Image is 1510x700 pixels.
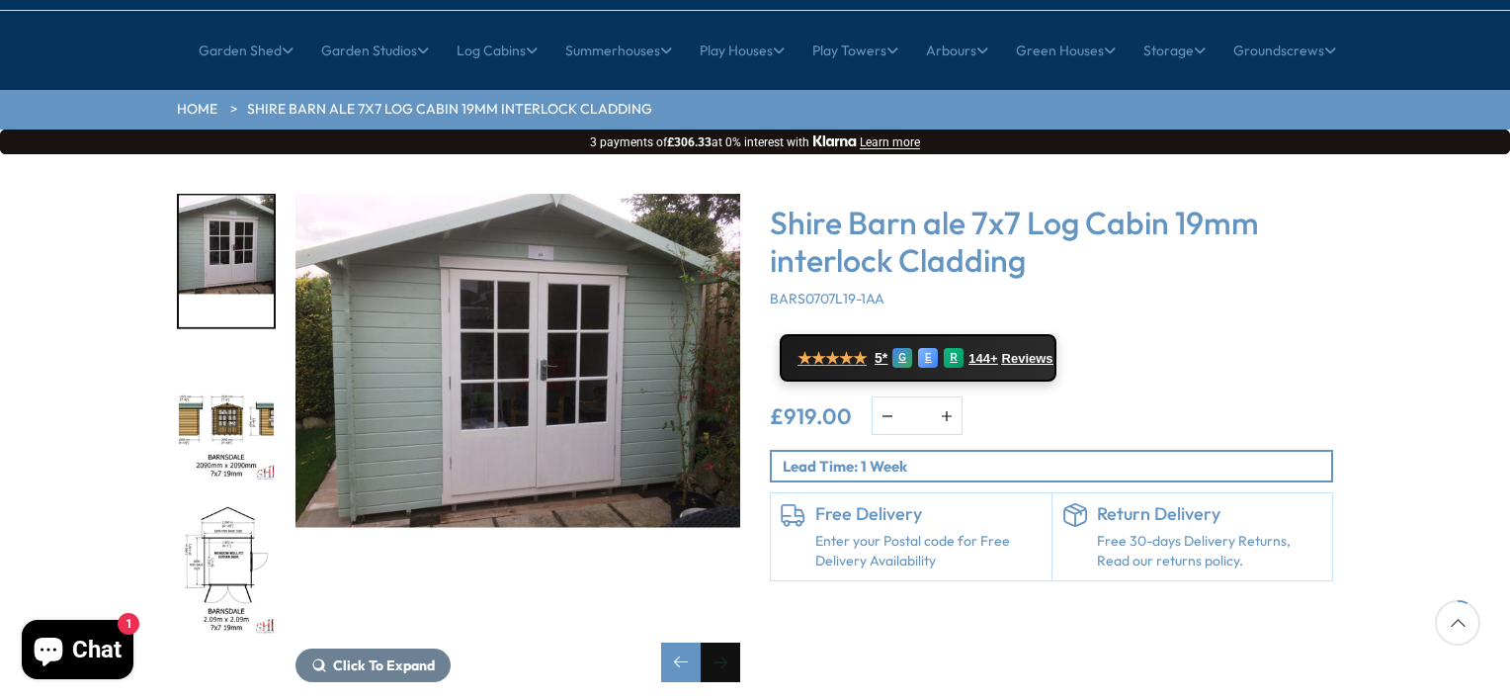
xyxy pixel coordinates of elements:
a: Summerhouses [565,26,672,75]
div: 5 / 11 [177,503,276,639]
div: Next slide [701,643,740,682]
a: ★★★★★ 5* G E R 144+ Reviews [780,334,1056,382]
a: Log Cabins [457,26,538,75]
span: Reviews [1002,351,1053,367]
a: Garden Studios [321,26,429,75]
a: Play Towers [812,26,898,75]
a: HOME [177,100,217,120]
button: Click To Expand [295,649,451,682]
a: Shire Barn ale 7x7 Log Cabin 19mm interlock Cladding [247,100,652,120]
img: Barnsdale_ef622831-4fbb-42f2-b578-2a342bac17f4_200x200.jpg [179,196,274,327]
img: 7x72090x2090barnsdaleEXTERNALSMMFTTEMP_c439b8e8-0928-4911-b890-923aac527eec_200x200.jpg [179,351,274,482]
span: ★★★★★ [797,349,867,368]
div: R [944,348,964,368]
img: 7x72090x2090barnsdaleFLOORPLANMFTTEMP_9bf0b179-2ea5-472f-ab70-89806cf05eb7_200x200.jpg [179,505,274,637]
div: 3 / 11 [295,194,740,682]
img: Shire Barn ale 7x7 Log Cabin 19mm interlock Cladding - Best Shed [295,194,740,639]
div: 3 / 11 [177,194,276,329]
p: Lead Time: 1 Week [783,456,1331,477]
h6: Return Delivery [1097,503,1323,525]
h3: Shire Barn ale 7x7 Log Cabin 19mm interlock Cladding [770,204,1333,280]
span: 144+ [968,351,997,367]
ins: £919.00 [770,405,852,427]
span: Click To Expand [333,656,435,674]
p: Free 30-days Delivery Returns, Read our returns policy. [1097,532,1323,570]
inbox-online-store-chat: Shopify online store chat [16,620,139,684]
a: Green Houses [1016,26,1116,75]
div: 4 / 11 [177,349,276,484]
div: G [892,348,912,368]
a: Groundscrews [1233,26,1336,75]
a: Play Houses [700,26,785,75]
a: Enter your Postal code for Free Delivery Availability [815,532,1042,570]
div: E [918,348,938,368]
span: BARS0707L19-1AA [770,290,884,307]
div: Previous slide [661,643,701,682]
a: Garden Shed [199,26,294,75]
a: Arbours [926,26,988,75]
h6: Free Delivery [815,503,1042,525]
a: Storage [1143,26,1206,75]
